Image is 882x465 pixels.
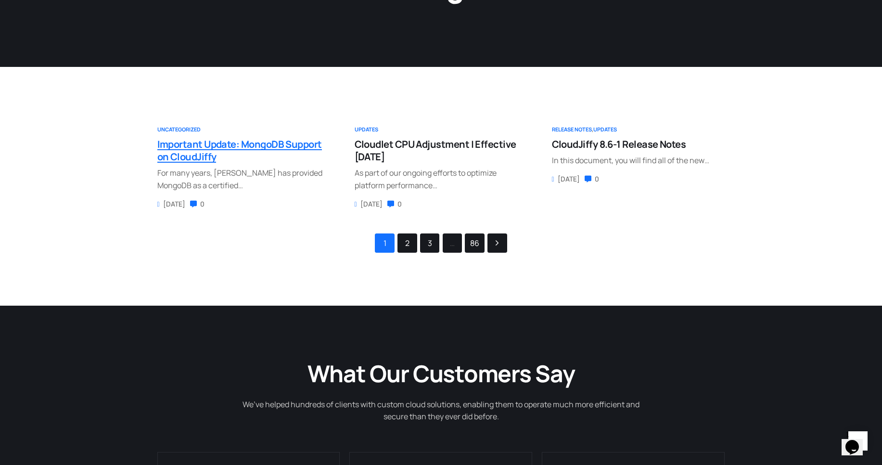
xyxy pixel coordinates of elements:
a: Cloudlet CPU Adjustment | Effective [DATE] [355,133,528,163]
div: [DATE] [157,199,190,209]
a: 86 [465,234,484,252]
div: [DATE] [552,174,585,184]
div: In this document, you will find all of the new… [552,155,709,167]
a: Uncategorized [157,126,201,133]
div: We’ve helped hundreds of clients with custom cloud solutions, enabling them to operate much more ... [138,399,744,423]
a: Updates [355,126,378,133]
span: Cloudlet CPU Adjustment | Effective [DATE] [355,138,516,163]
span: Important Update: MongoDB Support on CloudJiffy [157,138,322,163]
span: 1 [375,234,394,252]
a: CloudJiffy 8.6-1 Release Notes [552,133,686,151]
div: 0 [585,174,604,184]
iframe: chat widget [842,426,872,455]
div: [DATE] [355,199,387,209]
div: , [552,125,617,134]
span: … [443,234,461,252]
div: 0 [387,199,407,209]
div: 0 [190,199,209,209]
a: Updates [593,126,617,133]
a: 3 [421,234,439,252]
a: Release Notes [552,126,592,133]
a: 2 [398,234,416,252]
div: As part of our ongoing efforts to optimize platform performance… [355,167,528,192]
div: For many years, [PERSON_NAME] has provided MongoDB as a certified… [157,167,331,192]
nav: Posts navigation [157,233,725,253]
h2: What Our Customers Say [138,359,744,388]
a: Important Update: MongoDB Support on CloudJiffy [157,133,331,163]
span: CloudJiffy 8.6-1 Release Notes [552,138,686,151]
